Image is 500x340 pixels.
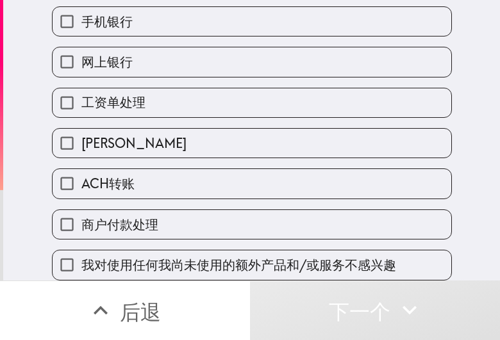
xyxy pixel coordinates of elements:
[53,47,451,76] button: 网上银行
[81,257,396,273] font: 我对使用任何我尚未使用的额外产品和/或服务不感兴趣
[250,280,500,340] button: 下一个
[53,210,451,239] button: 商户付款处理
[81,175,135,191] font: ACH转账
[329,299,390,325] font: 下一个
[81,94,146,110] font: 工资单处理
[53,7,451,36] button: 手机银行
[53,129,451,158] button: [PERSON_NAME]
[53,88,451,117] button: 工资单处理
[120,299,161,325] font: 后退
[81,216,158,232] font: 商户付款处理
[53,169,451,198] button: ACH转账
[81,54,133,70] font: 网上银行
[81,135,187,151] font: [PERSON_NAME]
[53,250,451,279] button: 我对使用任何我尚未使用的额外产品和/或服务不感兴趣
[81,13,133,29] font: 手机银行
